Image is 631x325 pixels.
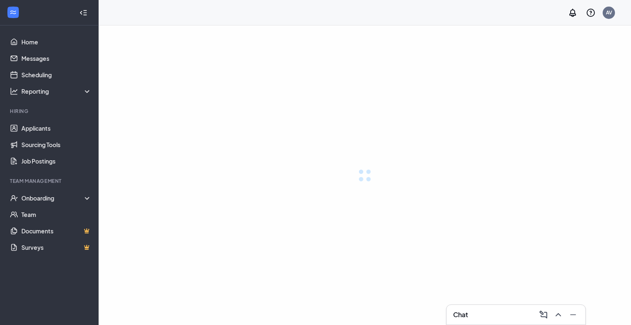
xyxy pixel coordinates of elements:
button: ChevronUp [551,308,564,321]
div: Reporting [21,87,92,95]
div: Team Management [10,177,90,184]
button: ComposeMessage [536,308,549,321]
svg: UserCheck [10,194,18,202]
h3: Chat [453,310,468,319]
a: Job Postings [21,153,92,169]
svg: QuestionInfo [586,8,596,18]
a: DocumentsCrown [21,223,92,239]
a: Applicants [21,120,92,136]
svg: Minimize [568,310,578,320]
a: SurveysCrown [21,239,92,256]
svg: Notifications [568,8,578,18]
button: Minimize [566,308,579,321]
svg: ComposeMessage [539,310,548,320]
a: Home [21,34,92,50]
svg: ChevronUp [553,310,563,320]
a: Scheduling [21,67,92,83]
div: AV [606,9,612,16]
svg: WorkstreamLogo [9,8,17,16]
div: Hiring [10,108,90,115]
a: Sourcing Tools [21,136,92,153]
div: Onboarding [21,194,92,202]
a: Team [21,206,92,223]
a: Messages [21,50,92,67]
svg: Collapse [79,9,88,17]
svg: Analysis [10,87,18,95]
